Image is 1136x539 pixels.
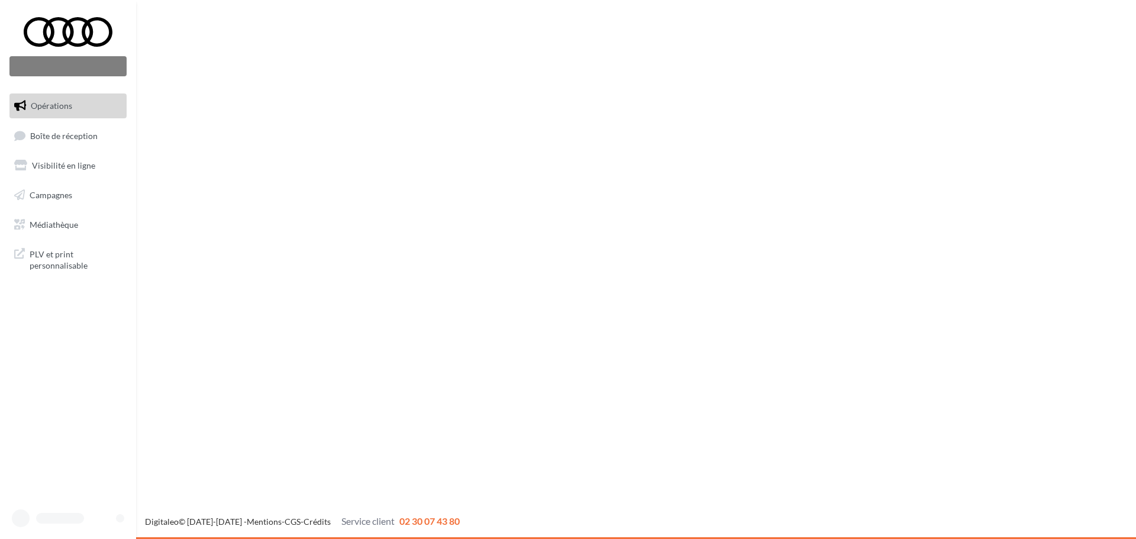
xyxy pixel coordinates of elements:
a: Visibilité en ligne [7,153,129,178]
a: PLV et print personnalisable [7,241,129,276]
a: Opérations [7,93,129,118]
span: Boîte de réception [30,130,98,140]
span: 02 30 07 43 80 [399,515,460,527]
a: CGS [285,517,301,527]
span: PLV et print personnalisable [30,246,122,272]
a: Boîte de réception [7,123,129,149]
span: © [DATE]-[DATE] - - - [145,517,460,527]
a: Mentions [247,517,282,527]
div: Nouvelle campagne [9,56,127,76]
span: Visibilité en ligne [32,160,95,170]
a: Campagnes [7,183,129,208]
span: Opérations [31,101,72,111]
span: Médiathèque [30,219,78,229]
a: Digitaleo [145,517,179,527]
span: Service client [341,515,395,527]
a: Médiathèque [7,212,129,237]
span: Campagnes [30,190,72,200]
a: Crédits [304,517,331,527]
